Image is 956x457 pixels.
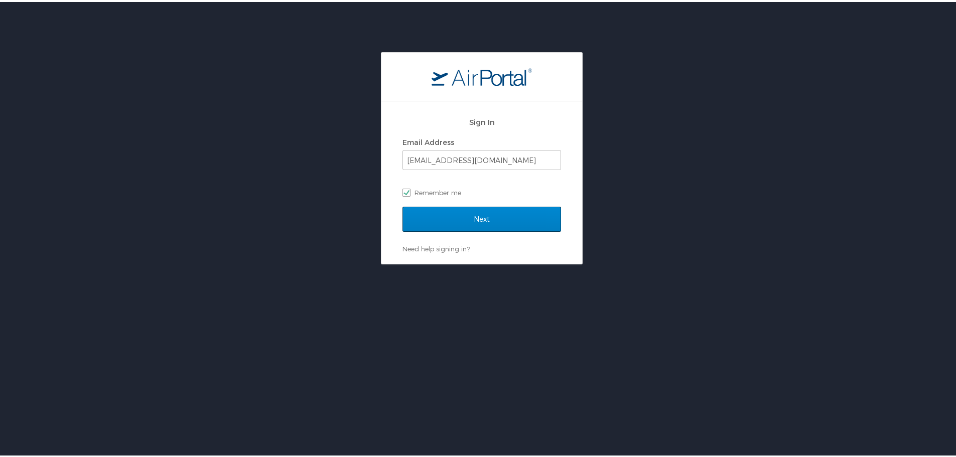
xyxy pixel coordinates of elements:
input: Next [402,205,561,230]
label: Remember me [402,183,561,198]
img: logo [432,66,532,84]
label: Email Address [402,136,454,144]
h2: Sign In [402,114,561,126]
a: Need help signing in? [402,243,470,251]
